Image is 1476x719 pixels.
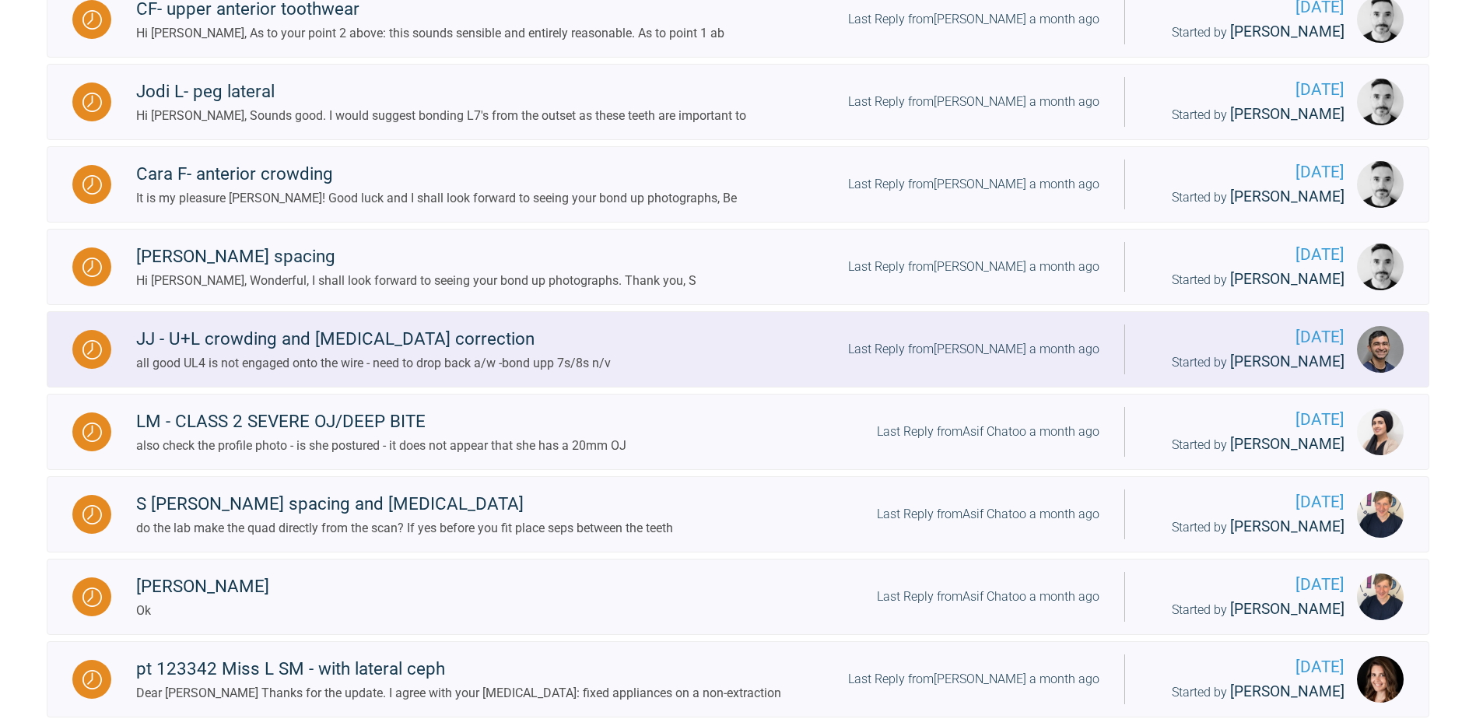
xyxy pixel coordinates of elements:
div: Started by [1150,20,1345,44]
div: do the lab make the quad directly from the scan? If yes before you fit place seps between the teeth [136,518,673,538]
div: [PERSON_NAME] [136,573,269,601]
a: WaitingJJ - U+L crowding and [MEDICAL_DATA] correctionall good UL4 is not engaged onto the wire -... [47,311,1429,388]
div: Started by [1150,350,1345,374]
div: Last Reply from Asif Chatoo a month ago [877,587,1099,607]
span: [PERSON_NAME] [1230,435,1345,453]
span: [DATE] [1150,489,1345,515]
div: Started by [1150,185,1345,209]
div: Started by [1150,680,1345,704]
img: Derek Lombard [1357,161,1404,208]
div: LM - CLASS 2 SEVERE OJ/DEEP BITE [136,408,626,436]
div: Started by [1150,598,1345,622]
img: Waiting [82,670,102,689]
span: [DATE] [1150,654,1345,680]
div: It is my pleasure [PERSON_NAME]! Good luck and I shall look forward to seeing your bond up photog... [136,188,737,209]
img: Attiya Ahmed [1357,409,1404,455]
span: [DATE] [1150,242,1345,268]
span: [DATE] [1150,324,1345,350]
img: Waiting [82,505,102,524]
span: [DATE] [1150,160,1345,185]
img: Waiting [82,175,102,195]
div: JJ - U+L crowding and [MEDICAL_DATA] correction [136,325,611,353]
a: Waitingpt 123342 Miss L SM - with lateral cephDear [PERSON_NAME] Thanks for the update. I agree w... [47,641,1429,717]
div: Hi [PERSON_NAME], Wonderful, I shall look forward to seeing your bond up photographs. Thank you, S [136,271,696,291]
a: WaitingLM - CLASS 2 SEVERE OJ/DEEP BITEalso check the profile photo - is she postured - it does n... [47,394,1429,470]
span: [PERSON_NAME] [1230,188,1345,205]
div: Last Reply from [PERSON_NAME] a month ago [848,339,1099,359]
div: Dear [PERSON_NAME] Thanks for the update. I agree with your [MEDICAL_DATA]: fixed appliances on a... [136,683,781,703]
div: Last Reply from [PERSON_NAME] a month ago [848,669,1099,689]
div: Cara F- anterior crowding [136,160,737,188]
div: all good UL4 is not engaged onto the wire - need to drop back a/w -bond upp 7s/8s n/v [136,353,611,374]
div: Ok [136,601,269,621]
div: pt 123342 Miss L SM - with lateral ceph [136,655,781,683]
img: Waiting [82,258,102,277]
span: [PERSON_NAME] [1230,270,1345,288]
a: Waiting[PERSON_NAME] spacingHi [PERSON_NAME], Wonderful, I shall look forward to seeing your bond... [47,229,1429,305]
img: Waiting [82,93,102,112]
span: [PERSON_NAME] [1230,105,1345,123]
a: WaitingJodi L- peg lateralHi [PERSON_NAME], Sounds good. I would suggest bonding L7's from the ou... [47,64,1429,140]
img: Adam Moosa [1357,326,1404,373]
div: Last Reply from [PERSON_NAME] a month ago [848,92,1099,112]
img: Jack Gardner [1357,573,1404,620]
div: Started by [1150,103,1345,127]
span: [DATE] [1150,572,1345,598]
div: Last Reply from [PERSON_NAME] a month ago [848,257,1099,277]
a: Waiting[PERSON_NAME]OkLast Reply fromAsif Chatoo a month ago[DATE]Started by [PERSON_NAME]Jack Ga... [47,559,1429,635]
a: WaitingS [PERSON_NAME] spacing and [MEDICAL_DATA]do the lab make the quad directly from the scan?... [47,476,1429,552]
div: Hi [PERSON_NAME], Sounds good. I would suggest bonding L7's from the outset as these teeth are im... [136,106,746,126]
div: Hi [PERSON_NAME], As to your point 2 above: this sounds sensible and entirely reasonable. As to p... [136,23,724,44]
span: [PERSON_NAME] [1230,600,1345,618]
div: S [PERSON_NAME] spacing and [MEDICAL_DATA] [136,490,673,518]
div: Last Reply from Asif Chatoo a month ago [877,422,1099,442]
div: Last Reply from [PERSON_NAME] a month ago [848,9,1099,30]
img: Alexandra Lee [1357,656,1404,703]
img: Waiting [82,10,102,30]
span: [PERSON_NAME] [1230,352,1345,370]
div: Last Reply from Asif Chatoo a month ago [877,504,1099,524]
span: [PERSON_NAME] [1230,23,1345,40]
img: Waiting [82,340,102,359]
span: [PERSON_NAME] [1230,517,1345,535]
div: [PERSON_NAME] spacing [136,243,696,271]
img: Jack Gardner [1357,491,1404,538]
img: Derek Lombard [1357,244,1404,290]
span: [DATE] [1150,407,1345,433]
div: Started by [1150,515,1345,539]
div: Jodi L- peg lateral [136,78,746,106]
img: Waiting [82,587,102,607]
div: also check the profile photo - is she postured - it does not appear that she has a 20mm OJ [136,436,626,456]
a: WaitingCara F- anterior crowdingIt is my pleasure [PERSON_NAME]! Good luck and I shall look forwa... [47,146,1429,223]
img: Waiting [82,423,102,442]
span: [PERSON_NAME] [1230,682,1345,700]
div: Last Reply from [PERSON_NAME] a month ago [848,174,1099,195]
div: Started by [1150,433,1345,457]
img: Derek Lombard [1357,79,1404,125]
span: [DATE] [1150,77,1345,103]
div: Started by [1150,268,1345,292]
